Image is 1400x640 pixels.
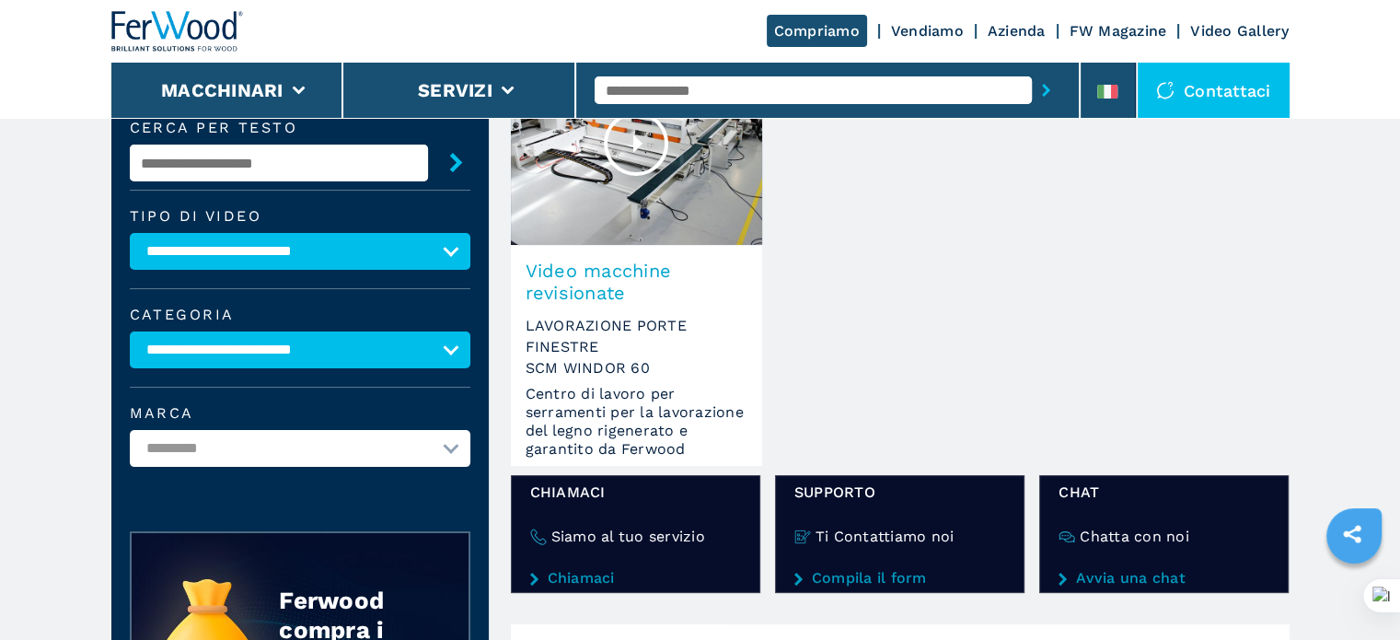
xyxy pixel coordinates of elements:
button: Servizi [418,79,492,101]
a: sharethis [1329,511,1375,557]
span: LAVORAZIONE PORTE FINESTRE [526,315,748,357]
span: SCM WINDOR 60 [526,357,748,378]
div: Contattaci [1138,63,1290,118]
span: chat [1059,482,1269,503]
h4: Ti Contattiamo noi [816,526,955,547]
button: submit-button [1032,69,1060,111]
img: Chatta con noi [1059,529,1075,545]
img: Ti Contattiamo noi [794,529,811,545]
a: Azienda [988,22,1046,40]
span: Chiamaci [530,482,741,503]
a: Compriamo [767,15,867,47]
img: Ferwood [111,11,244,52]
a: Video Gallery [1190,22,1289,40]
a: FW Magazine [1070,22,1167,40]
h4: Siamo al tuo servizio [551,526,705,547]
span: Video macchine revisionate [526,260,748,304]
img: Siamo al tuo servizio [530,529,547,545]
label: Tipo di video [130,209,470,224]
span: Supporto [794,482,1005,503]
img: Contattaci [1156,81,1174,99]
label: Cerca per testo [130,121,428,135]
iframe: Chat [1322,557,1386,626]
a: Vendiamo [891,22,964,40]
label: Categoria [130,308,470,322]
a: Compila il form [794,570,1005,587]
button: Macchinari [161,79,283,101]
label: Marca [130,406,470,421]
img: Video macchine revisionate [511,61,763,245]
h4: Chatta con noi [1080,526,1189,547]
a: Avvia una chat [1059,570,1269,587]
a: Chiamaci [530,570,741,587]
span: Centro di lavoro per serramenti per la lavorazione del legno rigenerato e garantito da Ferwood [526,385,748,459]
